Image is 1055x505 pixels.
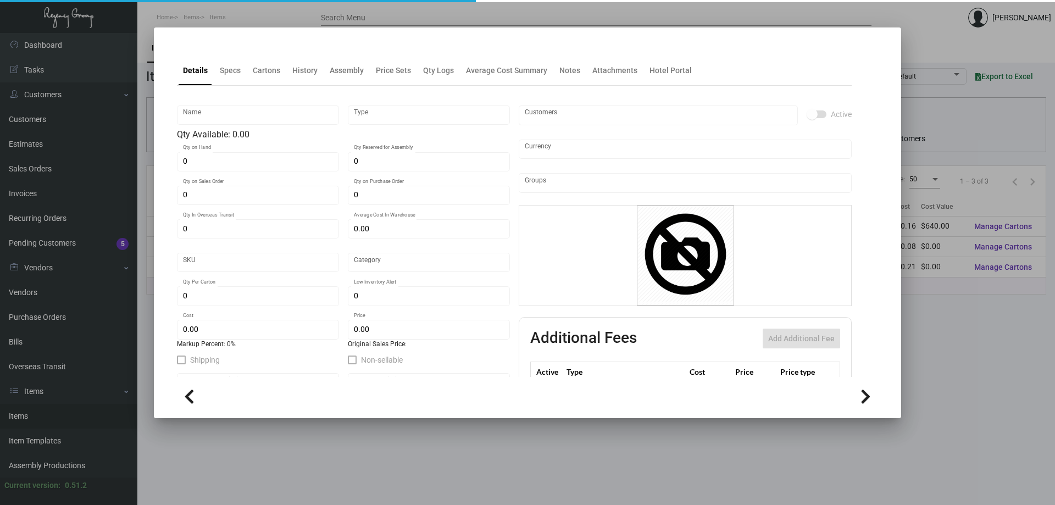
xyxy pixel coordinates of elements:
[831,108,852,121] span: Active
[525,179,846,187] input: Add new..
[592,65,637,76] div: Attachments
[525,111,792,120] input: Add new..
[649,65,692,76] div: Hotel Portal
[292,65,318,76] div: History
[423,65,454,76] div: Qty Logs
[177,128,510,141] div: Qty Available: 0.00
[183,65,208,76] div: Details
[330,65,364,76] div: Assembly
[732,362,778,381] th: Price
[564,362,687,381] th: Type
[4,480,60,491] div: Current version:
[778,362,827,381] th: Price type
[763,329,840,348] button: Add Additional Fee
[559,65,580,76] div: Notes
[376,65,411,76] div: Price Sets
[190,353,220,367] span: Shipping
[253,65,280,76] div: Cartons
[768,334,835,343] span: Add Additional Fee
[687,362,732,381] th: Cost
[530,329,637,348] h2: Additional Fees
[531,362,564,381] th: Active
[466,65,547,76] div: Average Cost Summary
[65,480,87,491] div: 0.51.2
[361,353,403,367] span: Non-sellable
[220,65,241,76] div: Specs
